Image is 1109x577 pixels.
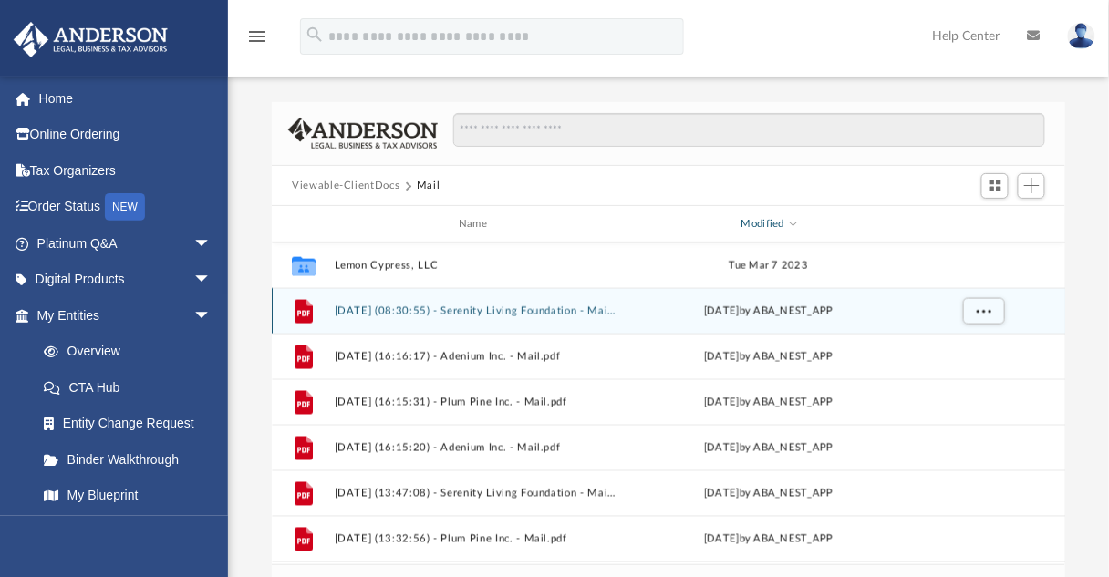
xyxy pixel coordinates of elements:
[26,369,239,406] a: CTA Hub
[193,297,230,335] span: arrow_drop_down
[627,349,911,366] div: [DATE] by ABA_NEST_APP
[1068,23,1095,49] img: User Pic
[963,298,1005,325] button: More options
[1018,173,1045,199] button: Add
[272,242,1065,564] div: grid
[26,513,239,550] a: Tax Due Dates
[13,80,239,117] a: Home
[280,216,326,232] div: id
[627,258,911,274] div: Tue Mar 7 2023
[13,117,239,153] a: Online Ordering
[26,406,239,442] a: Entity Change Request
[334,216,618,232] div: Name
[193,225,230,263] span: arrow_drop_down
[335,488,619,500] button: [DATE] (13:47:08) - Serenity Living Foundation - Mail.pdf
[105,193,145,221] div: NEW
[246,26,268,47] i: menu
[627,440,911,457] div: [DATE] by ABA_NEST_APP
[919,216,1047,232] div: id
[335,305,619,317] button: [DATE] (08:30:55) - Serenity Living Foundation - Mail.pdf
[8,22,173,57] img: Anderson Advisors Platinum Portal
[453,113,1045,148] input: Search files and folders
[26,334,239,370] a: Overview
[335,351,619,363] button: [DATE] (16:16:17) - Adenium Inc. - Mail.pdf
[246,35,268,47] a: menu
[335,260,619,272] button: Lemon Cypress, LLC
[335,397,619,408] button: [DATE] (16:15:31) - Plum Pine Inc. - Mail.pdf
[981,173,1009,199] button: Switch to Grid View
[627,216,911,232] div: Modified
[13,297,239,334] a: My Entitiesarrow_drop_down
[627,304,911,320] div: [DATE] by ABA_NEST_APP
[13,225,239,262] a: Platinum Q&Aarrow_drop_down
[335,533,619,545] button: [DATE] (13:32:56) - Plum Pine Inc. - Mail.pdf
[305,25,325,45] i: search
[627,395,911,411] div: [DATE] by ABA_NEST_APP
[335,442,619,454] button: [DATE] (16:15:20) - Adenium Inc. - Mail.pdf
[26,478,230,514] a: My Blueprint
[13,189,239,226] a: Order StatusNEW
[627,486,911,502] div: [DATE] by ABA_NEST_APP
[292,178,399,194] button: Viewable-ClientDocs
[627,531,911,548] div: [DATE] by ABA_NEST_APP
[417,178,440,194] button: Mail
[13,152,239,189] a: Tax Organizers
[193,262,230,299] span: arrow_drop_down
[26,441,239,478] a: Binder Walkthrough
[13,262,239,298] a: Digital Productsarrow_drop_down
